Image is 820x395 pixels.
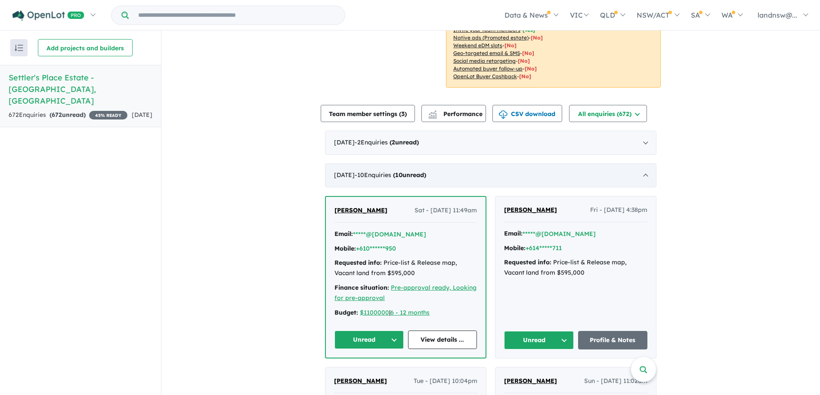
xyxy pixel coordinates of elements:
[392,138,395,146] span: 2
[393,171,426,179] strong: ( unread)
[518,58,530,64] span: [No]
[334,308,477,318] div: |
[504,230,523,237] strong: Email:
[334,206,387,214] span: [PERSON_NAME]
[453,65,523,72] u: Automated buyer follow-up
[334,258,477,279] div: Price-list & Release map, Vacant land from $595,000
[130,6,343,24] input: Try estate name, suburb, builder or developer
[504,258,551,266] strong: Requested info:
[504,377,557,385] span: [PERSON_NAME]
[50,111,86,119] strong: ( unread)
[15,45,23,51] img: sort.svg
[569,105,647,122] button: All enquiries (672)
[52,111,62,119] span: 672
[334,377,387,385] span: [PERSON_NAME]
[499,110,507,119] img: download icon
[355,138,419,146] span: - 2 Enquir ies
[321,105,415,122] button: Team member settings (3)
[584,376,647,386] span: Sun - [DATE] 11:02am
[38,39,133,56] button: Add projects and builders
[334,259,382,266] strong: Requested info:
[428,113,437,119] img: bar-chart.svg
[89,111,127,119] span: 45 % READY
[453,58,516,64] u: Social media retargeting
[334,230,353,238] strong: Email:
[9,72,152,107] h5: Settler's Place Estate - [GEOGRAPHIC_DATA] , [GEOGRAPHIC_DATA]
[132,111,152,119] span: [DATE]
[453,50,520,56] u: Geo-targeted email & SMS
[12,10,84,21] img: Openlot PRO Logo White
[590,205,647,215] span: Fri - [DATE] 4:38pm
[334,284,389,291] strong: Finance situation:
[360,309,389,316] a: $1100000
[390,309,430,316] a: 6 - 12 months
[334,245,356,252] strong: Mobile:
[504,205,557,215] a: [PERSON_NAME]
[408,331,477,349] a: View details ...
[355,171,426,179] span: - 10 Enquir ies
[519,73,531,80] span: [No]
[334,309,358,316] strong: Budget:
[504,331,574,349] button: Unread
[531,34,543,41] span: [No]
[453,73,517,80] u: OpenLot Buyer Cashback
[9,110,127,120] div: 672 Enquir ies
[522,50,534,56] span: [No]
[390,138,419,146] strong: ( unread)
[429,110,436,115] img: line-chart.svg
[334,205,387,216] a: [PERSON_NAME]
[453,42,502,49] u: Weekend eDM slots
[504,206,557,214] span: [PERSON_NAME]
[525,65,537,72] span: [No]
[395,171,402,179] span: 10
[415,205,477,216] span: Sat - [DATE] 11:49am
[758,11,797,19] span: landnsw@...
[325,131,656,155] div: [DATE]
[334,284,477,302] a: Pre-approval ready, Looking for pre-approval
[401,110,405,118] span: 3
[421,105,486,122] button: Performance
[578,331,648,349] a: Profile & Notes
[492,105,562,122] button: CSV download
[504,257,647,278] div: Price-list & Release map, Vacant land from $595,000
[334,331,404,349] button: Unread
[504,376,557,386] a: [PERSON_NAME]
[504,42,517,49] span: [No]
[325,163,656,187] div: [DATE]
[334,376,387,386] a: [PERSON_NAME]
[430,110,483,118] span: Performance
[453,34,529,41] u: Native ads (Promoted estate)
[504,244,526,252] strong: Mobile:
[414,376,477,386] span: Tue - [DATE] 10:04pm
